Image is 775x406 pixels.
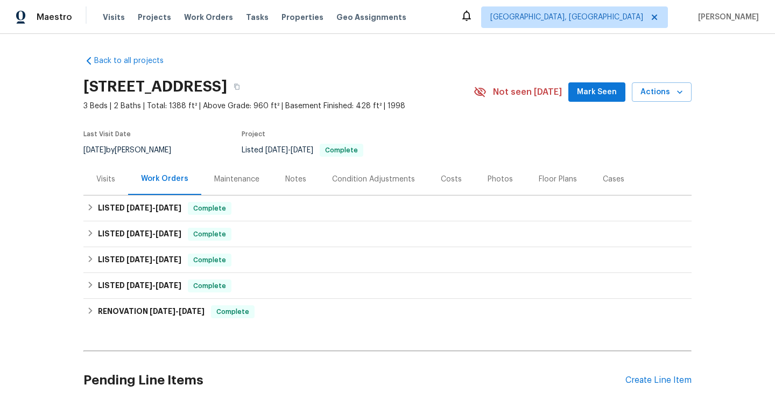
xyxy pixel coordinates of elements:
span: Complete [189,255,230,265]
span: Mark Seen [577,86,617,99]
span: Geo Assignments [336,12,406,23]
button: Mark Seen [568,82,625,102]
div: Notes [285,174,306,185]
div: Photos [488,174,513,185]
span: Visits [103,12,125,23]
span: [DATE] [126,230,152,237]
span: - [126,230,181,237]
span: Project [242,131,265,137]
span: - [126,282,181,289]
div: LISTED [DATE]-[DATE]Complete [83,195,692,221]
span: Complete [321,147,362,153]
span: Complete [212,306,253,317]
span: Projects [138,12,171,23]
span: Complete [189,281,230,291]
span: [DATE] [126,204,152,212]
span: [DATE] [126,256,152,263]
span: - [126,256,181,263]
div: Work Orders [141,173,188,184]
h6: LISTED [98,279,181,292]
span: [DATE] [156,204,181,212]
div: Maintenance [214,174,259,185]
h6: RENOVATION [98,305,205,318]
h6: LISTED [98,254,181,267]
span: - [126,204,181,212]
button: Actions [632,82,692,102]
span: Actions [640,86,683,99]
div: Costs [441,174,462,185]
span: [DATE] [126,282,152,289]
span: Not seen [DATE] [493,87,562,97]
div: Floor Plans [539,174,577,185]
div: Condition Adjustments [332,174,415,185]
span: Complete [189,203,230,214]
span: [DATE] [291,146,313,154]
div: LISTED [DATE]-[DATE]Complete [83,273,692,299]
a: Back to all projects [83,55,187,66]
span: 3 Beds | 2 Baths | Total: 1388 ft² | Above Grade: 960 ft² | Basement Finished: 428 ft² | 1998 [83,101,474,111]
div: Create Line Item [625,375,692,386]
h6: LISTED [98,202,181,215]
div: LISTED [DATE]-[DATE]Complete [83,247,692,273]
span: [DATE] [156,230,181,237]
div: Cases [603,174,624,185]
span: Last Visit Date [83,131,131,137]
span: - [150,307,205,315]
span: Properties [281,12,323,23]
span: [PERSON_NAME] [694,12,759,23]
span: Complete [189,229,230,240]
span: - [265,146,313,154]
span: [DATE] [179,307,205,315]
span: [DATE] [150,307,175,315]
span: [DATE] [156,256,181,263]
span: [DATE] [265,146,288,154]
div: RENOVATION [DATE]-[DATE]Complete [83,299,692,325]
span: Listed [242,146,363,154]
div: by [PERSON_NAME] [83,144,184,157]
span: Work Orders [184,12,233,23]
h2: Pending Line Items [83,355,625,405]
h6: LISTED [98,228,181,241]
span: [DATE] [156,282,181,289]
span: Tasks [246,13,269,21]
button: Copy Address [227,77,246,96]
div: Visits [96,174,115,185]
span: Maestro [37,12,72,23]
h2: [STREET_ADDRESS] [83,81,227,92]
span: [GEOGRAPHIC_DATA], [GEOGRAPHIC_DATA] [490,12,643,23]
span: [DATE] [83,146,106,154]
div: LISTED [DATE]-[DATE]Complete [83,221,692,247]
